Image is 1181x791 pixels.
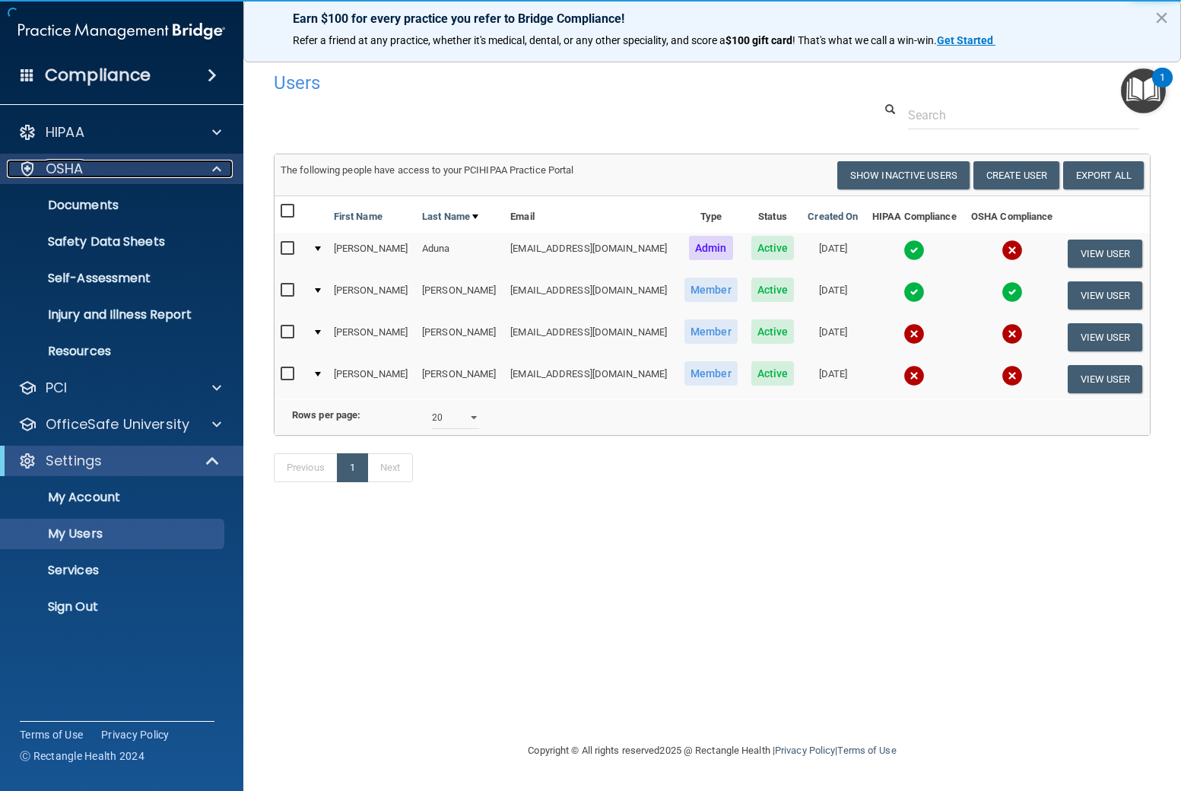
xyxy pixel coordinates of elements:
button: Create User [973,161,1059,189]
img: cross.ca9f0e7f.svg [1002,323,1023,345]
input: Search [908,101,1139,129]
p: Resources [10,344,217,359]
a: First Name [334,208,383,226]
span: Member [684,319,738,344]
a: OfficeSafe University [18,415,221,434]
td: [PERSON_NAME] [328,358,416,399]
th: OSHA Compliance [964,196,1060,233]
div: Copyright © All rights reserved 2025 @ Rectangle Health | | [435,726,990,775]
button: Close [1154,5,1169,30]
span: Refer a friend at any practice, whether it's medical, dental, or any other speciality, and score a [293,34,725,46]
img: tick.e7d51cea.svg [903,281,925,303]
button: Open Resource Center, 1 new notification [1121,68,1166,113]
td: [PERSON_NAME] [328,275,416,316]
td: [PERSON_NAME] [416,316,504,358]
img: cross.ca9f0e7f.svg [903,365,925,386]
p: PCI [46,379,67,397]
td: [PERSON_NAME] [328,316,416,358]
span: Active [751,236,795,260]
p: OSHA [46,160,84,178]
td: [PERSON_NAME] [416,275,504,316]
a: Export All [1063,161,1144,189]
td: [PERSON_NAME] [328,233,416,275]
p: HIPAA [46,123,84,141]
p: OfficeSafe University [46,415,189,434]
strong: $100 gift card [725,34,792,46]
a: PCI [18,379,221,397]
p: Services [10,563,217,578]
img: cross.ca9f0e7f.svg [1002,365,1023,386]
a: HIPAA [18,123,221,141]
td: [DATE] [801,233,865,275]
a: Terms of Use [20,727,83,742]
button: View User [1068,323,1143,351]
h4: Compliance [45,65,151,86]
p: Sign Out [10,599,217,615]
h4: Users [274,73,776,93]
th: Status [744,196,802,233]
span: ! That's what we call a win-win. [792,34,937,46]
span: The following people have access to your PCIHIPAA Practice Portal [281,164,574,176]
td: [PERSON_NAME] [416,358,504,399]
a: Last Name [422,208,478,226]
img: tick.e7d51cea.svg [1002,281,1023,303]
a: Created On [808,208,858,226]
button: View User [1068,240,1143,268]
a: Privacy Policy [775,745,835,756]
td: [EMAIL_ADDRESS][DOMAIN_NAME] [504,275,678,316]
span: Admin [689,236,733,260]
span: Ⓒ Rectangle Health 2024 [20,748,144,764]
span: Member [684,361,738,386]
span: Active [751,319,795,344]
p: My Account [10,490,217,505]
img: PMB logo [18,16,225,46]
td: Aduna [416,233,504,275]
a: Get Started [937,34,995,46]
td: [DATE] [801,275,865,316]
a: Privacy Policy [101,727,170,742]
th: Email [504,196,678,233]
b: Rows per page: [292,409,360,421]
th: HIPAA Compliance [865,196,964,233]
a: Settings [18,452,221,470]
a: 1 [337,453,368,482]
td: [EMAIL_ADDRESS][DOMAIN_NAME] [504,358,678,399]
a: Previous [274,453,338,482]
div: 1 [1160,78,1165,97]
strong: Get Started [937,34,993,46]
img: cross.ca9f0e7f.svg [903,323,925,345]
p: Documents [10,198,217,213]
p: Safety Data Sheets [10,234,217,249]
td: [EMAIL_ADDRESS][DOMAIN_NAME] [504,233,678,275]
img: tick.e7d51cea.svg [903,240,925,261]
th: Type [678,196,744,233]
img: cross.ca9f0e7f.svg [1002,240,1023,261]
p: My Users [10,526,217,542]
span: Active [751,361,795,386]
p: Settings [46,452,102,470]
button: Show Inactive Users [837,161,970,189]
a: Terms of Use [837,745,896,756]
a: Next [367,453,413,482]
button: View User [1068,281,1143,310]
p: Self-Assessment [10,271,217,286]
p: Injury and Illness Report [10,307,217,322]
td: [DATE] [801,316,865,358]
button: View User [1068,365,1143,393]
p: Earn $100 for every practice you refer to Bridge Compliance! [293,11,1132,26]
a: OSHA [18,160,221,178]
td: [EMAIL_ADDRESS][DOMAIN_NAME] [504,316,678,358]
span: Member [684,278,738,302]
td: [DATE] [801,358,865,399]
span: Active [751,278,795,302]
